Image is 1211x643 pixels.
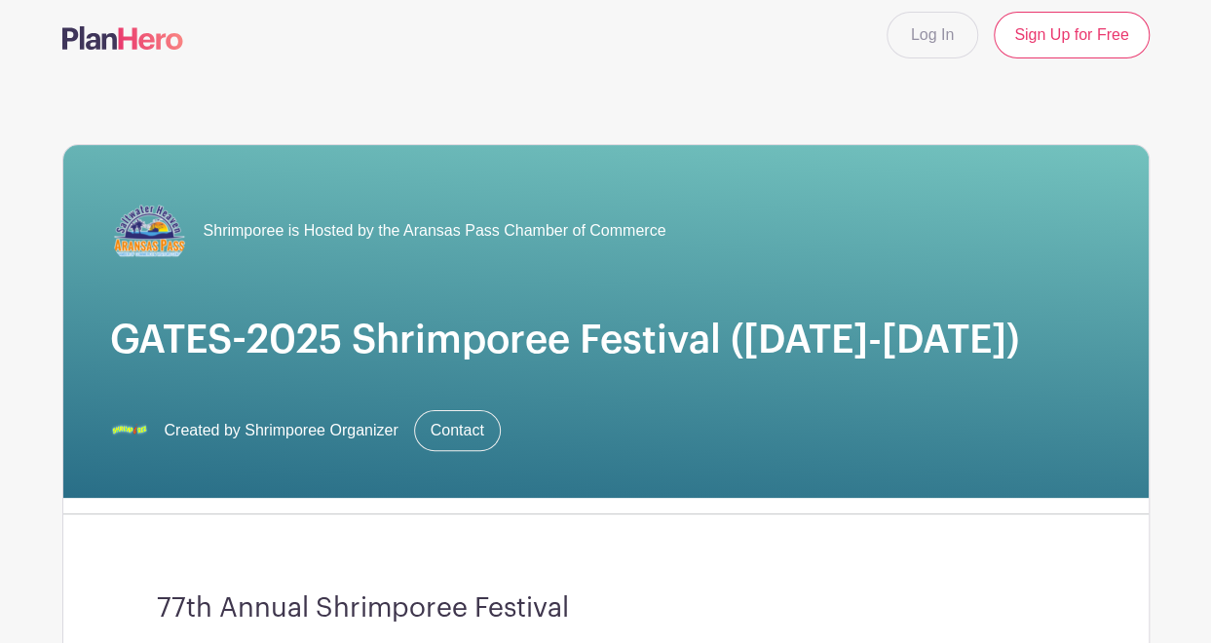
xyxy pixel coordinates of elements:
[110,317,1102,363] h1: GATES-2025 Shrimporee Festival ([DATE]-[DATE])
[110,411,149,450] img: Shrimporee%20Logo.png
[887,12,978,58] a: Log In
[994,12,1149,58] a: Sign Up for Free
[204,219,666,243] span: Shrimporee is Hosted by the Aransas Pass Chamber of Commerce
[110,192,188,270] img: APCOC%20Trimmed%20Logo.png
[62,26,183,50] img: logo-507f7623f17ff9eddc593b1ce0a138ce2505c220e1c5a4e2b4648c50719b7d32.svg
[414,410,501,451] a: Contact
[157,592,1055,625] h3: 77th Annual Shrimporee Festival
[165,419,398,442] span: Created by Shrimporee Organizer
